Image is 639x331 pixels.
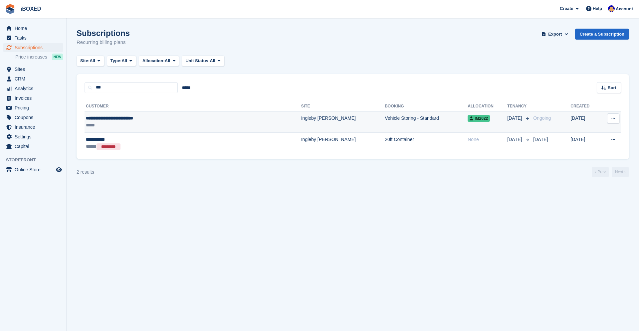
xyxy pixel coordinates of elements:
a: menu [3,84,63,93]
span: Type: [110,58,122,64]
span: [DATE] [533,137,548,142]
div: None [468,136,507,143]
a: menu [3,142,63,151]
a: menu [3,43,63,52]
td: Ingleby [PERSON_NAME] [301,111,385,133]
a: menu [3,74,63,83]
span: Allocation: [142,58,165,64]
th: Allocation [468,101,507,112]
span: Sort [608,84,616,91]
th: Created [570,101,599,112]
a: Next [612,167,629,177]
span: Create [560,5,573,12]
span: Online Store [15,165,55,174]
td: Ingleby [PERSON_NAME] [301,133,385,154]
a: iBOXED [18,3,44,14]
nav: Page [590,167,630,177]
th: Tenancy [507,101,531,112]
button: Unit Status: All [182,56,224,67]
a: Create a Subscription [575,29,629,40]
span: Tasks [15,33,55,43]
th: Customer [85,101,301,112]
h1: Subscriptions [77,29,130,38]
img: stora-icon-8386f47178a22dfd0bd8f6a31ec36ba5ce8667c1dd55bd0f319d3a0aa187defe.svg [5,4,15,14]
span: All [90,58,95,64]
span: Analytics [15,84,55,93]
a: menu [3,33,63,43]
td: [DATE] [570,133,599,154]
span: Price increases [15,54,47,60]
td: 20ft Container [385,133,468,154]
td: [DATE] [570,111,599,133]
a: menu [3,122,63,132]
p: Recurring billing plans [77,39,130,46]
td: Vehicle Storing - Standard [385,111,468,133]
span: Site: [80,58,90,64]
button: Allocation: All [139,56,179,67]
span: Sites [15,65,55,74]
span: CRM [15,74,55,83]
div: NEW [52,54,63,60]
span: Capital [15,142,55,151]
span: IM2022 [468,115,490,122]
a: Preview store [55,166,63,174]
span: Invoices [15,93,55,103]
span: Subscriptions [15,43,55,52]
img: Noor Rashid [608,5,615,12]
a: menu [3,103,63,112]
span: Export [548,31,562,38]
a: menu [3,132,63,141]
button: Site: All [77,56,104,67]
span: Settings [15,132,55,141]
th: Site [301,101,385,112]
button: Type: All [107,56,136,67]
span: All [210,58,215,64]
a: menu [3,165,63,174]
span: Unit Status: [185,58,210,64]
a: menu [3,24,63,33]
span: All [165,58,170,64]
span: Help [593,5,602,12]
a: menu [3,113,63,122]
span: Insurance [15,122,55,132]
div: 2 results [77,169,94,176]
span: Ongoing [533,115,551,121]
span: Storefront [6,157,66,163]
a: menu [3,93,63,103]
span: Account [616,6,633,12]
a: menu [3,65,63,74]
button: Export [540,29,570,40]
span: Home [15,24,55,33]
th: Booking [385,101,468,112]
span: All [121,58,127,64]
span: Pricing [15,103,55,112]
span: [DATE] [507,115,523,122]
span: [DATE] [507,136,523,143]
a: Previous [592,167,609,177]
a: Price increases NEW [15,53,63,61]
span: Coupons [15,113,55,122]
